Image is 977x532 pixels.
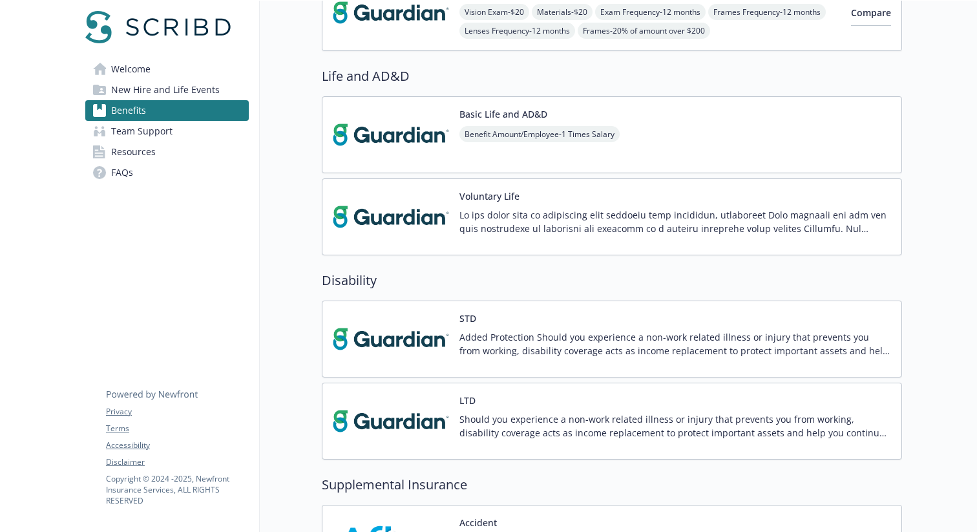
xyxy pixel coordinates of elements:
[459,394,476,407] button: LTD
[106,440,248,451] a: Accessibility
[595,4,706,20] span: Exam Frequency - 12 months
[322,67,902,86] h2: Life and AD&D
[85,59,249,80] a: Welcome
[85,100,249,121] a: Benefits
[111,80,220,100] span: New Hire and Life Events
[333,189,449,244] img: Guardian carrier logo
[333,312,449,367] img: Guardian carrier logo
[322,475,902,495] h2: Supplemental Insurance
[333,394,449,449] img: Guardian carrier logo
[333,107,449,162] img: Guardian carrier logo
[106,423,248,434] a: Terms
[85,80,249,100] a: New Hire and Life Events
[459,208,891,235] p: Lo ips dolor sita co adipiscing elit seddoeiu temp incididun, utlaboreet Dolo magnaali eni adm ve...
[578,23,710,39] span: Frames - 20% of amount over $200
[459,4,529,20] span: Vision Exam - $20
[459,330,891,357] p: Added Protection Should you experience a non-work related illness or injury that prevents you fro...
[111,59,151,80] span: Welcome
[459,189,520,203] button: Voluntary Life
[85,142,249,162] a: Resources
[459,312,476,325] button: STD
[111,100,146,121] span: Benefits
[111,142,156,162] span: Resources
[111,162,133,183] span: FAQs
[459,23,575,39] span: Lenses Frequency - 12 months
[111,121,173,142] span: Team Support
[459,516,497,529] button: Accident
[459,126,620,142] span: Benefit Amount/Employee - 1 Times Salary
[106,456,248,468] a: Disclaimer
[708,4,826,20] span: Frames Frequency - 12 months
[851,6,891,19] span: Compare
[459,107,547,121] button: Basic Life and AD&D
[322,271,902,290] h2: Disability
[106,473,248,506] p: Copyright © 2024 - 2025 , Newfront Insurance Services, ALL RIGHTS RESERVED
[106,406,248,418] a: Privacy
[532,4,593,20] span: Materials - $20
[85,162,249,183] a: FAQs
[85,121,249,142] a: Team Support
[459,412,891,440] p: Should you experience a non-work related illness or injury that prevents you from working, disabi...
